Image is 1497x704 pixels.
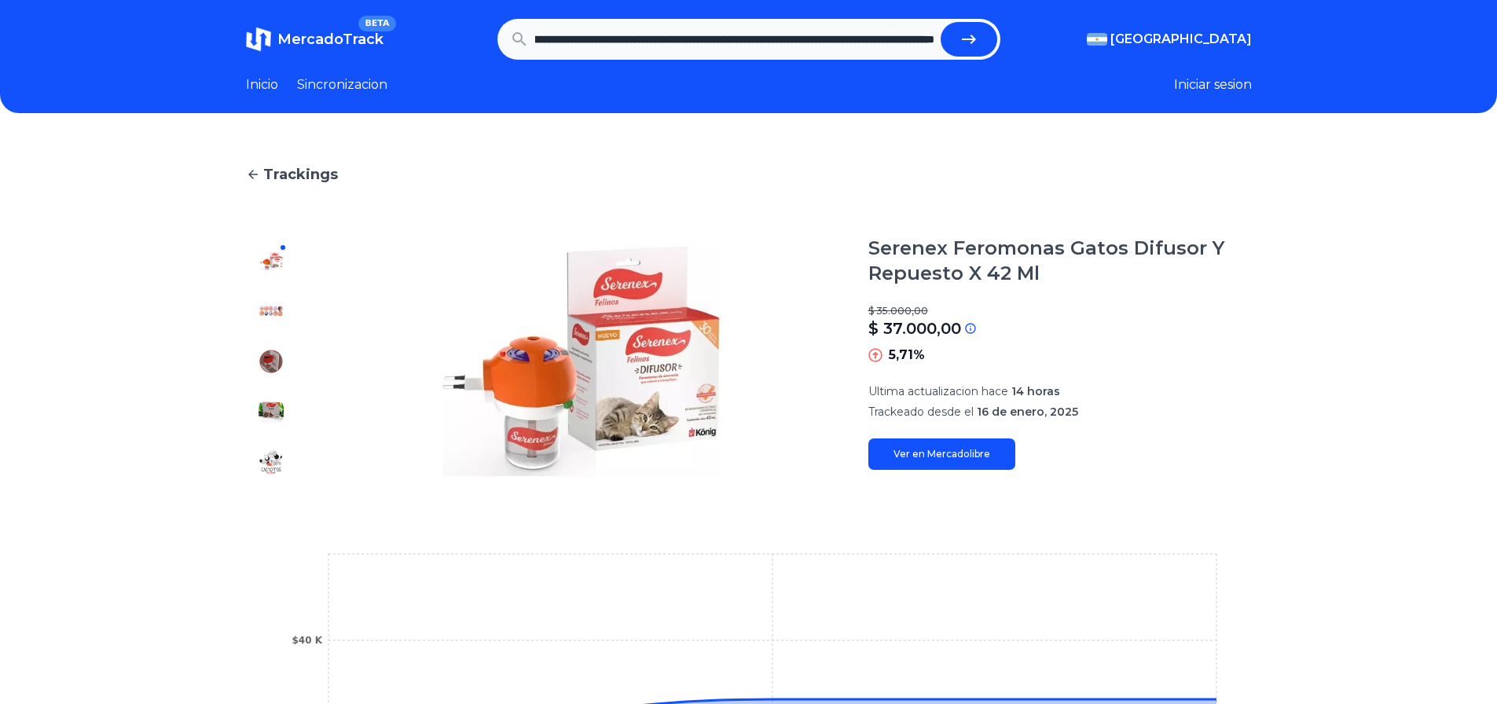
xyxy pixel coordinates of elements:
[868,405,974,419] span: Trackeado desde el
[1011,384,1060,398] span: 14 horas
[977,405,1078,419] span: 16 de enero, 2025
[1174,75,1252,94] button: Iniciar sesion
[297,75,387,94] a: Sincronizacion
[868,438,1015,470] a: Ver en Mercadolibre
[868,317,961,339] p: $ 37.000,00
[868,384,1008,398] span: Ultima actualizacion hace
[1087,30,1252,49] button: [GEOGRAPHIC_DATA]
[868,236,1252,286] h1: Serenex Feromonas Gatos Difusor Y Repuesto X 42 Ml
[889,346,925,365] p: 5,71%
[246,27,271,52] img: MercadoTrack
[259,299,284,324] img: Serenex Feromonas Gatos Difusor Y Repuesto X 42 Ml
[259,399,284,424] img: Serenex Feromonas Gatos Difusor Y Repuesto X 42 Ml
[1110,30,1252,49] span: [GEOGRAPHIC_DATA]
[358,16,395,31] span: BETA
[328,236,837,487] img: Serenex Feromonas Gatos Difusor Y Repuesto X 42 Ml
[259,248,284,273] img: Serenex Feromonas Gatos Difusor Y Repuesto X 42 Ml
[246,27,383,52] a: MercadoTrackBETA
[246,163,1252,185] a: Trackings
[246,75,278,94] a: Inicio
[868,305,1252,317] p: $ 35.000,00
[1087,33,1107,46] img: Argentina
[277,31,383,48] span: MercadoTrack
[259,449,284,475] img: Serenex Feromonas Gatos Difusor Y Repuesto X 42 Ml
[263,163,338,185] span: Trackings
[292,635,322,646] tspan: $40 K
[259,349,284,374] img: Serenex Feromonas Gatos Difusor Y Repuesto X 42 Ml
